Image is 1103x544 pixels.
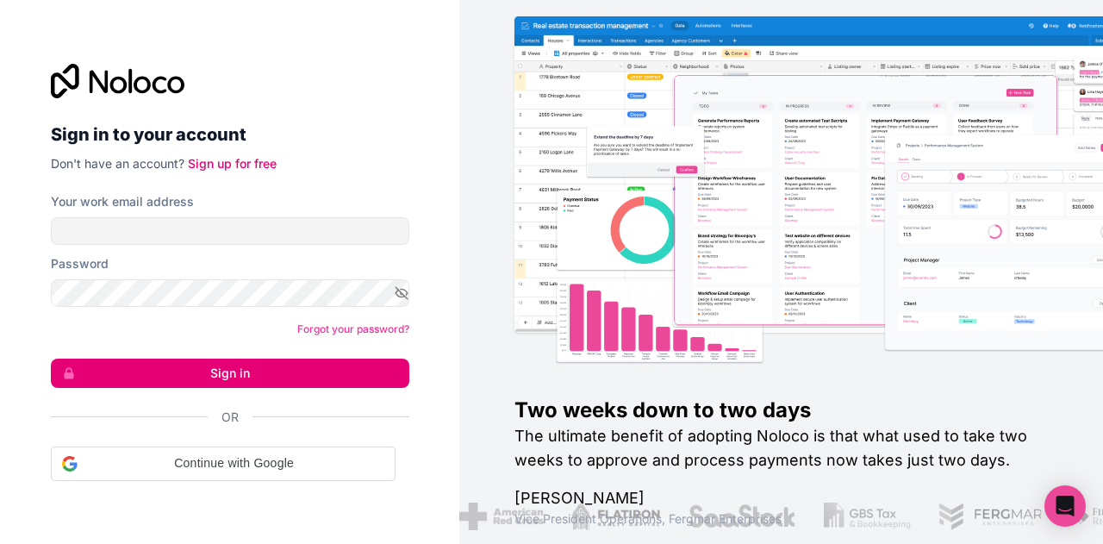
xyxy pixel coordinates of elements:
h1: Two weeks down to two days [514,397,1048,424]
a: Sign up for free [188,156,277,171]
h2: Sign in to your account [51,119,409,150]
img: /assets/american-red-cross-BAupjrZR.png [413,503,496,530]
input: Password [51,279,409,307]
div: Open Intercom Messenger [1044,485,1086,527]
h2: The ultimate benefit of adopting Noloco is that what used to take two weeks to approve and proces... [514,424,1048,472]
span: Or [221,409,239,426]
a: Forgot your password? [297,322,409,335]
label: Password [51,255,109,272]
h1: [PERSON_NAME] [514,486,1048,510]
span: Don't have an account? [51,156,184,171]
label: Your work email address [51,193,194,210]
div: Continue with Google [51,447,396,481]
h1: Vice President Operations , Fergmar Enterprises [514,510,1048,528]
span: Continue with Google [84,454,384,472]
button: Sign in [51,359,409,388]
input: Email address [51,217,409,245]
